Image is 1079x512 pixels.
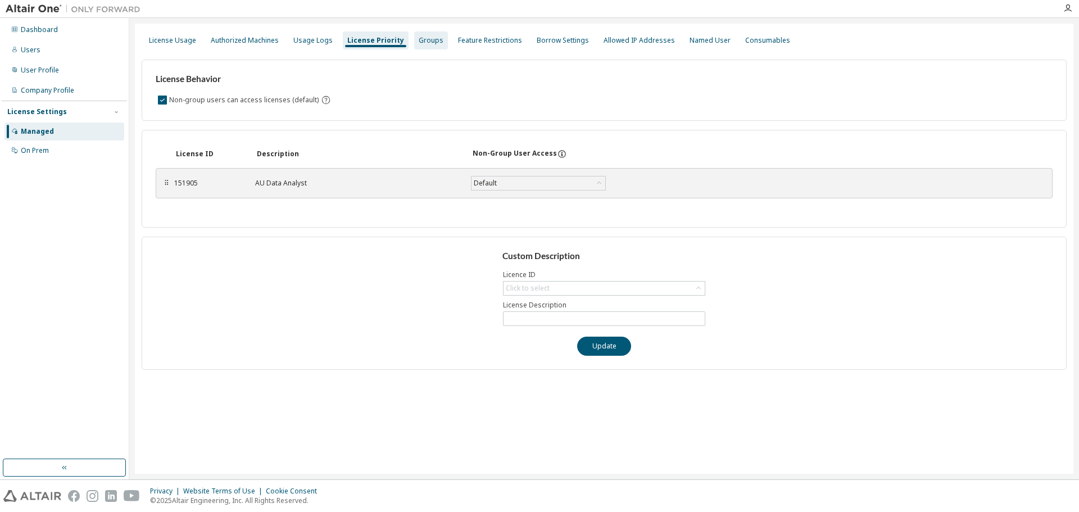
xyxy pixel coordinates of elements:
[503,270,705,279] label: Licence ID
[124,490,140,502] img: youtube.svg
[150,487,183,496] div: Privacy
[257,149,459,158] div: Description
[7,107,67,116] div: License Settings
[472,176,605,190] div: Default
[68,490,80,502] img: facebook.svg
[21,146,49,155] div: On Prem
[577,337,631,356] button: Update
[502,251,706,262] h3: Custom Description
[293,36,333,45] div: Usage Logs
[183,487,266,496] div: Website Terms of Use
[473,149,557,159] div: Non-Group User Access
[174,179,242,188] div: 151905
[211,36,279,45] div: Authorized Machines
[472,177,498,189] div: Default
[21,66,59,75] div: User Profile
[537,36,589,45] div: Borrow Settings
[745,36,790,45] div: Consumables
[149,36,196,45] div: License Usage
[21,127,54,136] div: Managed
[21,46,40,55] div: Users
[21,86,74,95] div: Company Profile
[156,74,329,85] h3: License Behavior
[150,496,324,505] p: © 2025 Altair Engineering, Inc. All Rights Reserved.
[419,36,443,45] div: Groups
[604,36,675,45] div: Allowed IP Addresses
[105,490,117,502] img: linkedin.svg
[87,490,98,502] img: instagram.svg
[266,487,324,496] div: Cookie Consent
[6,3,146,15] img: Altair One
[690,36,731,45] div: Named User
[503,301,705,310] label: License Description
[506,284,550,293] div: Click to select
[176,149,243,158] div: License ID
[458,36,522,45] div: Feature Restrictions
[347,36,404,45] div: License Priority
[504,282,705,295] div: Click to select
[255,179,457,188] div: AU Data Analyst
[3,490,61,502] img: altair_logo.svg
[321,95,331,105] svg: By default any user not assigned to any group can access any license. Turn this setting off to di...
[21,25,58,34] div: Dashboard
[163,179,170,188] div: ⠿
[169,93,321,107] label: Non-group users can access licenses (default)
